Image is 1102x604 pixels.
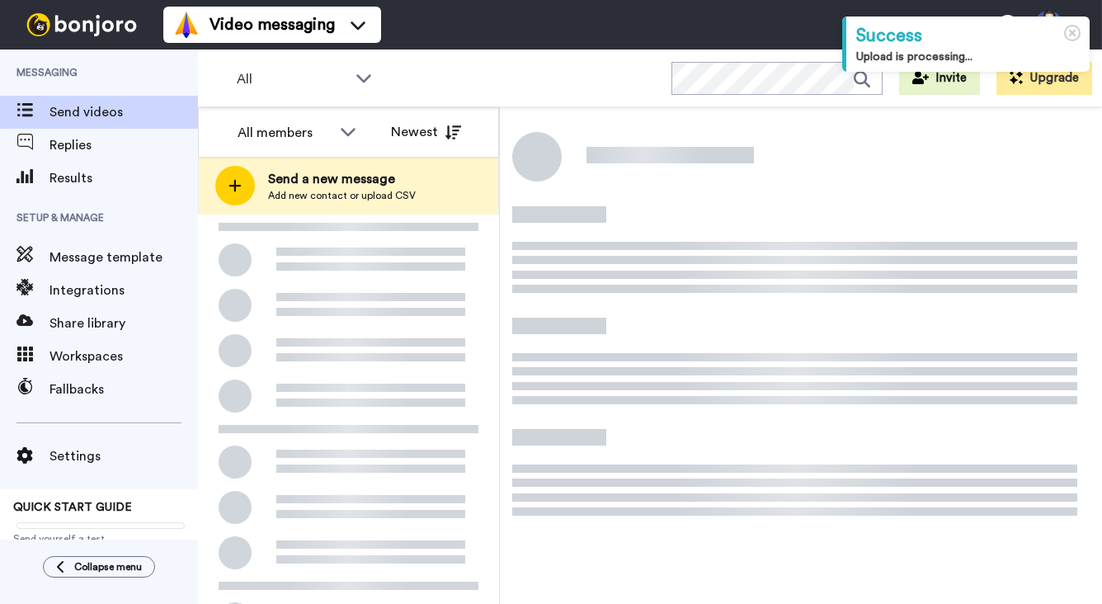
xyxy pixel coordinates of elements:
img: vm-color.svg [173,12,200,38]
div: Upload is processing... [856,49,1080,65]
span: Add new contact or upload CSV [268,189,416,202]
span: Integrations [49,281,198,300]
button: Collapse menu [43,556,155,578]
span: Send a new message [268,169,416,189]
span: All [237,69,347,89]
div: Success [856,23,1080,49]
span: Collapse menu [74,560,142,573]
span: Fallbacks [49,380,198,399]
img: bj-logo-header-white.svg [20,13,144,36]
span: Replies [49,135,198,155]
span: Results [49,168,198,188]
span: Workspaces [49,347,198,366]
span: QUICK START GUIDE [13,502,132,513]
span: Share library [49,314,198,333]
button: Upgrade [996,62,1092,95]
button: Newest [379,116,473,149]
span: Send videos [49,102,198,122]
span: Message template [49,248,198,267]
button: Invite [899,62,980,95]
span: Video messaging [210,13,335,36]
span: Send yourself a test [13,532,185,545]
div: All members [238,123,332,143]
span: Settings [49,446,198,466]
